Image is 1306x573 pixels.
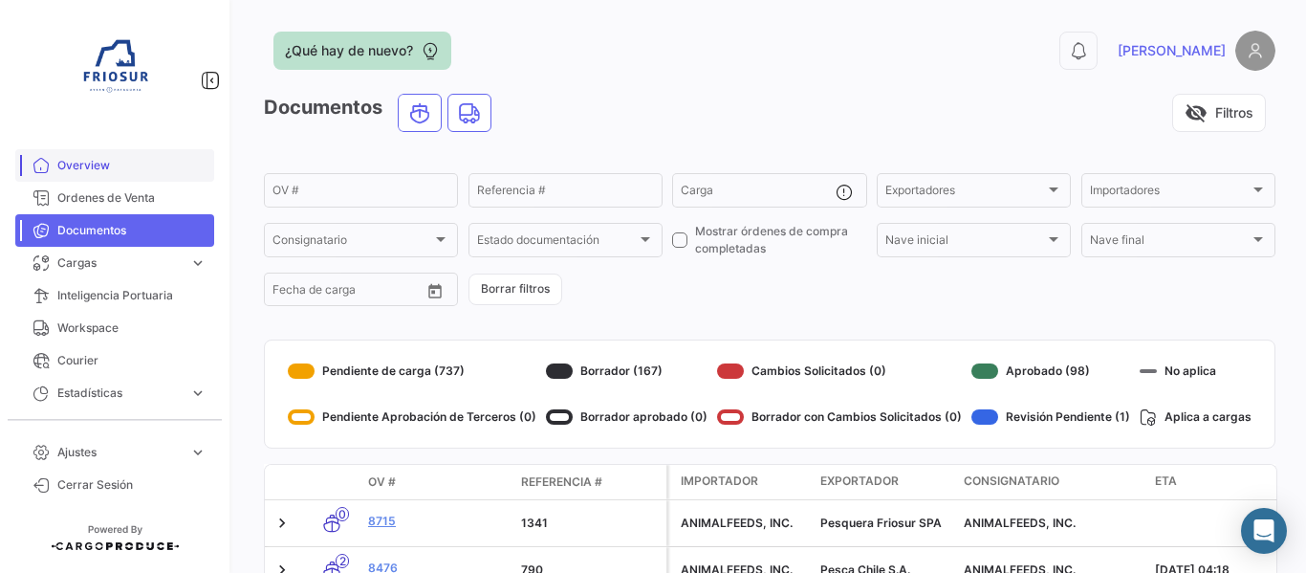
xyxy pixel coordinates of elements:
span: ¿Qué hay de nuevo? [285,41,413,60]
img: 6ea6c92c-e42a-4aa8-800a-31a9cab4b7b0.jpg [67,23,163,119]
div: Borrador aprobado (0) [546,402,707,432]
h3: Documentos [264,94,497,132]
span: expand_more [189,385,207,402]
span: Consignatario [272,236,432,250]
button: visibility_offFiltros [1172,94,1266,132]
span: Estado documentación [477,236,637,250]
a: Ordenes de Venta [15,182,214,214]
span: expand_more [189,444,207,461]
div: Pesquera Friosur SPA [820,515,948,532]
span: visibility_off [1185,101,1208,124]
a: Expand/Collapse Row [272,514,292,533]
button: Open calendar [421,276,449,305]
a: Overview [15,149,214,182]
button: Land [448,95,490,131]
datatable-header-cell: ETA [1147,465,1291,499]
span: Inteligencia Portuaria [57,287,207,304]
span: Courier [57,352,207,369]
div: Abrir Intercom Messenger [1241,508,1287,554]
div: Pendiente de carga (737) [288,356,536,386]
button: Borrar filtros [468,274,562,305]
button: Ocean [399,95,441,131]
div: Revisión Pendiente (1) [971,402,1130,432]
datatable-header-cell: Referencia # [513,466,666,498]
div: Borrador (167) [546,356,707,386]
datatable-header-cell: OV # [360,466,513,498]
div: Aprobado (98) [971,356,1130,386]
span: Consignatario [964,473,1059,490]
datatable-header-cell: Consignatario [956,465,1147,499]
span: Nave final [1090,236,1250,250]
datatable-header-cell: Modo de Transporte [303,474,360,490]
a: Courier [15,344,214,377]
div: 1341 [521,515,659,532]
span: expand_more [189,254,207,272]
div: No aplica [1140,356,1252,386]
a: 8715 [368,513,506,530]
span: ETA [1155,473,1177,490]
span: Overview [57,157,207,174]
a: Documentos [15,214,214,247]
input: Hasta [320,286,391,299]
span: Ordenes de Venta [57,189,207,207]
a: Workspace [15,312,214,344]
span: 2 [336,554,349,568]
span: Cerrar Sesión [57,476,207,494]
div: Pendiente Aprobación de Terceros (0) [288,402,536,432]
span: Estadísticas [57,385,182,402]
span: Nave inicial [885,236,1045,250]
button: ¿Qué hay de nuevo? [273,32,451,70]
span: ANIMALFEEDS, INC. [964,516,1076,530]
div: Cambios Solicitados (0) [717,356,962,386]
span: OV # [368,474,396,491]
span: Importadores [1090,187,1250,200]
datatable-header-cell: Importador [669,465,813,499]
span: Workspace [57,320,207,337]
datatable-header-cell: Exportador [813,465,956,499]
div: ANIMALFEEDS, INC. [681,515,805,532]
div: Aplica a cargas [1140,402,1252,432]
div: Borrador con Cambios Solicitados (0) [717,402,962,432]
span: Cargas [57,254,182,272]
span: 0 [336,507,349,521]
img: placeholder-user.png [1235,31,1275,71]
span: [PERSON_NAME] [1118,41,1226,60]
span: Exportador [820,473,899,490]
span: Ajustes [57,444,182,461]
input: Desde [272,286,307,299]
span: Exportadores [885,187,1045,200]
span: Documentos [57,222,207,239]
span: Mostrar órdenes de compra completadas [695,223,866,257]
a: Inteligencia Portuaria [15,279,214,312]
span: Referencia # [521,474,602,491]
span: Importador [681,473,758,490]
